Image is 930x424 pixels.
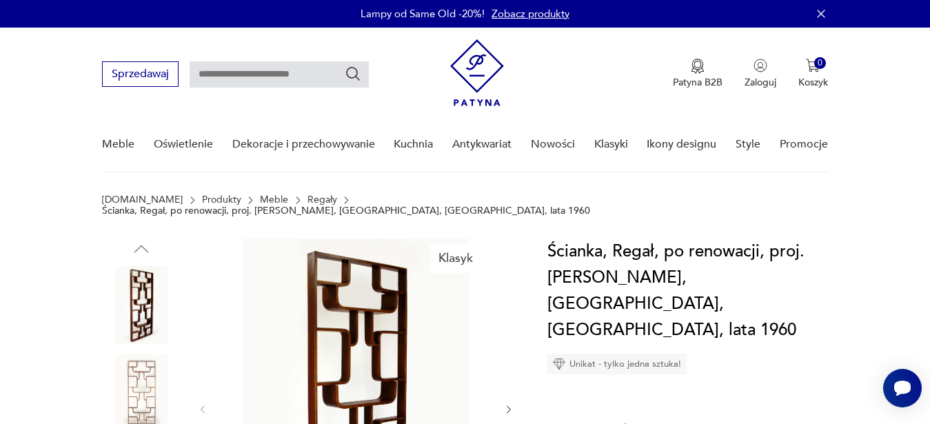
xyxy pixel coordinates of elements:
[806,59,820,72] img: Ikona koszyka
[798,76,828,89] p: Koszyk
[307,194,337,205] a: Regały
[780,118,828,171] a: Promocje
[102,194,183,205] a: [DOMAIN_NAME]
[345,65,361,82] button: Szukaj
[673,76,722,89] p: Patyna B2B
[102,61,179,87] button: Sprzedawaj
[232,118,375,171] a: Dekoracje i przechowywanie
[673,59,722,89] a: Ikona medaluPatyna B2B
[394,118,433,171] a: Kuchnia
[260,194,288,205] a: Meble
[883,369,922,407] iframe: Smartsupp widget button
[102,118,134,171] a: Meble
[745,59,776,89] button: Zaloguj
[814,57,826,69] div: 0
[553,358,565,370] img: Ikona diamentu
[745,76,776,89] p: Zaloguj
[547,239,838,343] h1: Ścianka, Regał, po renowacji, proj. [PERSON_NAME], [GEOGRAPHIC_DATA], [GEOGRAPHIC_DATA], lata 1960
[754,59,767,72] img: Ikonka użytkownika
[102,70,179,80] a: Sprzedawaj
[102,266,181,345] img: Zdjęcie produktu Ścianka, Regał, po renowacji, proj. Ludvik Volak, Holesov, Czechy, lata 1960
[531,118,575,171] a: Nowości
[594,118,628,171] a: Klasyki
[361,7,485,21] p: Lampy od Same Old -20%!
[647,118,716,171] a: Ikony designu
[102,205,590,216] p: Ścianka, Regał, po renowacji, proj. [PERSON_NAME], [GEOGRAPHIC_DATA], [GEOGRAPHIC_DATA], lata 1960
[547,354,687,374] div: Unikat - tylko jedna sztuka!
[691,59,705,74] img: Ikona medalu
[154,118,213,171] a: Oświetlenie
[736,118,760,171] a: Style
[430,244,481,273] div: Klasyk
[202,194,241,205] a: Produkty
[492,7,569,21] a: Zobacz produkty
[673,59,722,89] button: Patyna B2B
[452,118,512,171] a: Antykwariat
[798,59,828,89] button: 0Koszyk
[450,39,504,106] img: Patyna - sklep z meblami i dekoracjami vintage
